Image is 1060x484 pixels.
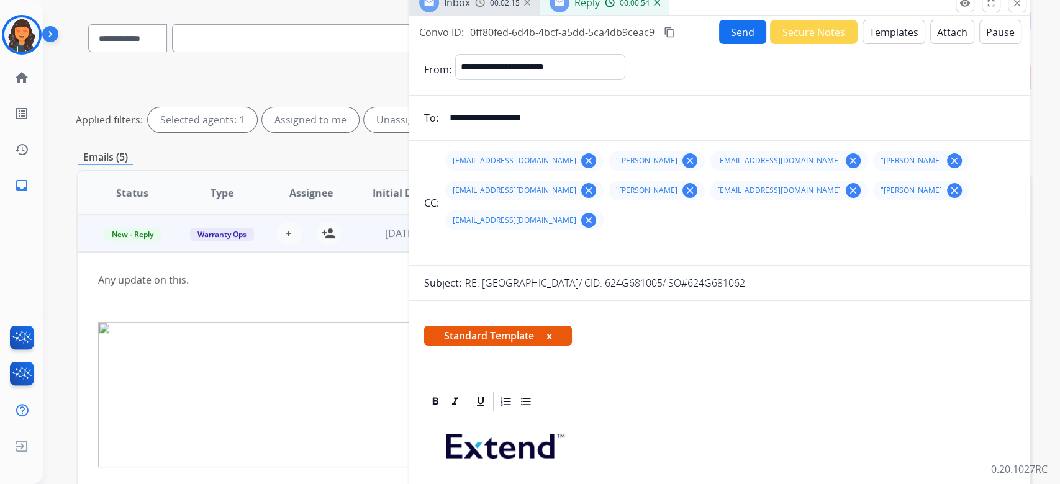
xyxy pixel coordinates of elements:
[289,186,333,200] span: Assignee
[517,392,535,411] div: Bullet List
[104,228,161,241] span: New - Reply
[717,186,841,195] span: [EMAIL_ADDRESS][DOMAIN_NAME]
[684,185,695,196] mat-icon: clear
[286,226,291,241] span: +
[616,156,677,166] span: "[PERSON_NAME]
[949,155,960,166] mat-icon: clear
[453,215,576,225] span: [EMAIL_ADDRESS][DOMAIN_NAME]
[616,186,677,195] span: "[PERSON_NAME]
[717,156,841,166] span: [EMAIL_ADDRESS][DOMAIN_NAME]
[991,462,1048,477] p: 0.20.1027RC
[848,155,859,166] mat-icon: clear
[424,326,572,346] span: Standard Template
[76,112,143,127] p: Applied filters:
[116,186,148,200] span: Status
[148,107,257,132] div: Selected agents: 1
[424,195,439,210] p: CC:
[453,186,576,195] span: [EMAIL_ADDRESS][DOMAIN_NAME]
[424,62,451,77] p: From:
[321,226,336,241] mat-icon: person_add
[470,25,655,39] span: 0ff80fed-6d4b-4bcf-a5dd-5ca4db9ceac9
[583,185,594,196] mat-icon: clear
[583,155,594,166] mat-icon: clear
[78,150,133,165] p: Emails (5)
[211,186,233,200] span: Type
[14,142,29,157] mat-icon: history
[949,185,960,196] mat-icon: clear
[863,20,925,44] button: Templates
[4,17,39,52] img: avatar
[384,226,415,240] span: [DATE]
[14,106,29,121] mat-icon: list_alt
[979,20,1021,44] button: Pause
[848,185,859,196] mat-icon: clear
[881,186,942,195] span: "[PERSON_NAME]
[446,392,464,411] div: Italic
[98,272,831,287] p: Any update on this.
[262,107,359,132] div: Assigned to me
[276,221,301,246] button: +
[364,107,444,132] div: Unassigned
[424,276,461,290] p: Subject:
[424,110,438,125] p: To:
[664,27,675,38] mat-icon: content_copy
[930,20,974,44] button: Attach
[684,155,695,166] mat-icon: clear
[465,276,745,290] p: RE: [GEOGRAPHIC_DATA]/ CID: 624G681005/ SO#624G681062
[881,156,942,166] span: "[PERSON_NAME]
[426,392,445,411] div: Bold
[497,392,515,411] div: Ordered List
[419,25,464,40] p: Convo ID:
[453,156,576,166] span: [EMAIL_ADDRESS][DOMAIN_NAME]
[719,20,766,44] button: Send
[583,215,594,226] mat-icon: clear
[98,322,691,467] img: image001.png@01DC09E7.A92A0170
[770,20,858,44] button: Secure Notes
[14,178,29,193] mat-icon: inbox
[190,228,254,241] span: Warranty Ops
[372,186,428,200] span: Initial Date
[546,328,552,343] button: x
[471,392,490,411] div: Underline
[14,70,29,85] mat-icon: home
